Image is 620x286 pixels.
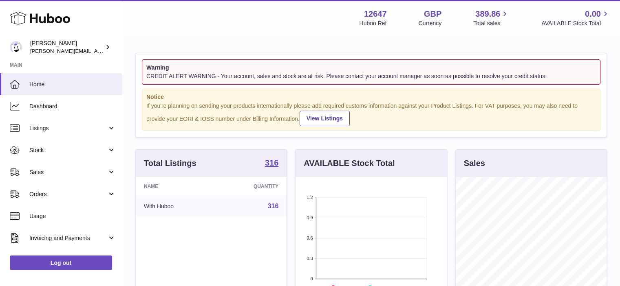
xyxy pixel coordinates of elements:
[307,195,313,200] text: 1.2
[146,72,596,80] div: CREDIT ALERT WARNING - Your account, sales and stock are at risk. Please contact your account man...
[29,103,116,110] span: Dashboard
[265,159,278,167] strong: 316
[30,48,207,54] span: [PERSON_NAME][EMAIL_ADDRESS][PERSON_NAME][DOMAIN_NAME]
[585,9,601,20] span: 0.00
[29,190,107,198] span: Orders
[300,111,350,126] a: View Listings
[360,20,387,27] div: Huboo Ref
[30,39,104,55] div: [PERSON_NAME]
[265,159,278,168] a: 316
[541,20,610,27] span: AVAILABLE Stock Total
[268,203,279,210] a: 316
[29,212,116,220] span: Usage
[29,81,116,88] span: Home
[307,236,313,240] text: 0.6
[10,41,22,53] img: peter@pinter.co.uk
[419,20,442,27] div: Currency
[29,168,107,176] span: Sales
[541,9,610,27] a: 0.00 AVAILABLE Stock Total
[473,9,510,27] a: 389.86 Total sales
[29,146,107,154] span: Stock
[136,196,215,217] td: With Huboo
[146,93,596,101] strong: Notice
[146,64,596,72] strong: Warning
[473,20,510,27] span: Total sales
[136,177,215,196] th: Name
[311,276,313,281] text: 0
[307,215,313,220] text: 0.9
[304,158,395,169] h3: AVAILABLE Stock Total
[29,234,107,242] span: Invoicing and Payments
[307,256,313,261] text: 0.3
[475,9,500,20] span: 389.86
[29,124,107,132] span: Listings
[10,255,112,270] a: Log out
[215,177,287,196] th: Quantity
[364,9,387,20] strong: 12647
[146,102,596,127] div: If you're planning on sending your products internationally please add required customs informati...
[464,158,485,169] h3: Sales
[424,9,441,20] strong: GBP
[144,158,196,169] h3: Total Listings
